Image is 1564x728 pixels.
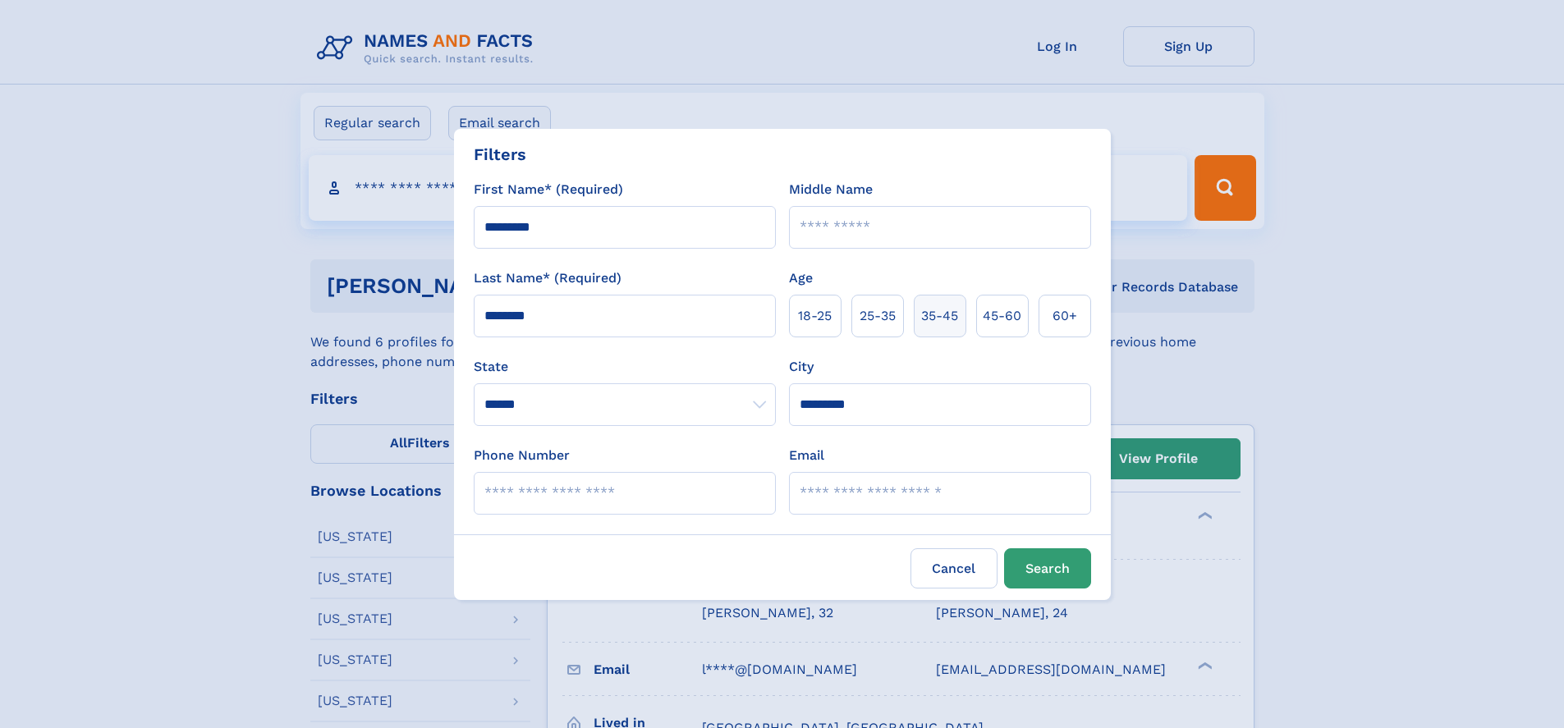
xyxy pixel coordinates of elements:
label: Cancel [910,548,998,588]
label: Email [789,446,824,465]
span: 25‑35 [860,306,896,326]
label: City [789,357,814,377]
label: First Name* (Required) [474,180,623,199]
label: State [474,357,776,377]
label: Middle Name [789,180,873,199]
label: Last Name* (Required) [474,268,621,288]
label: Age [789,268,813,288]
span: 60+ [1053,306,1077,326]
span: 35‑45 [921,306,958,326]
label: Phone Number [474,446,570,465]
div: Filters [474,142,526,167]
span: 18‑25 [798,306,832,326]
span: 45‑60 [983,306,1021,326]
button: Search [1004,548,1091,588]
